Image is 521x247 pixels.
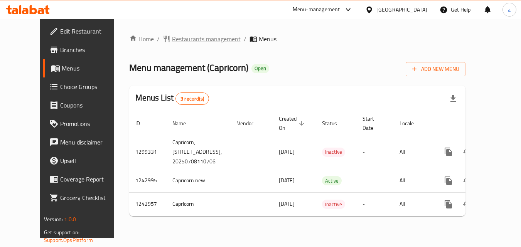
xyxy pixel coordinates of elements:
td: Capricorn, [STREET_ADDRESS], 20250708110706 [166,135,231,169]
span: 1.0.0 [64,214,76,224]
div: Menu-management [293,5,340,14]
th: Actions [433,112,519,135]
a: Edit Restaurant [43,22,127,40]
span: Open [251,65,269,72]
a: Coupons [43,96,127,114]
span: Edit Restaurant [60,27,121,36]
span: Vendor [237,119,263,128]
div: Open [251,64,269,73]
span: Choice Groups [60,82,121,91]
span: a [508,5,511,14]
a: Home [129,34,154,44]
span: Coupons [60,101,121,110]
span: 3 record(s) [176,95,209,102]
li: / [244,34,246,44]
span: Get support on: [44,227,79,237]
span: [DATE] [279,199,295,209]
div: Total records count [175,92,209,105]
td: - [356,135,393,169]
h2: Menus List [135,92,209,105]
a: Promotions [43,114,127,133]
span: Coverage Report [60,175,121,184]
span: Locale [400,119,424,128]
span: Start Date [363,114,384,133]
a: Choice Groups [43,77,127,96]
li: / [157,34,160,44]
a: Upsell [43,151,127,170]
a: Menu disclaimer [43,133,127,151]
div: Export file [444,89,462,108]
span: Menus [62,64,121,73]
a: Support.OpsPlatform [44,235,93,245]
span: Menu management ( Capricorn ) [129,59,248,76]
div: [GEOGRAPHIC_DATA] [376,5,427,14]
button: Change Status [458,143,476,161]
button: Add New Menu [406,62,465,76]
span: Upsell [60,156,121,165]
span: Inactive [322,148,345,156]
span: Inactive [322,200,345,209]
span: Grocery Checklist [60,193,121,202]
td: 1299331 [129,135,166,169]
a: Grocery Checklist [43,188,127,207]
a: Restaurants management [163,34,241,44]
span: Name [172,119,196,128]
span: ID [135,119,150,128]
table: enhanced table [129,112,519,216]
button: more [439,143,458,161]
td: 1242957 [129,192,166,216]
td: All [393,169,433,192]
span: [DATE] [279,175,295,185]
button: more [439,195,458,213]
span: Status [322,119,347,128]
td: 1242995 [129,169,166,192]
td: Capricorn [166,192,231,216]
span: Active [322,176,342,185]
a: Menus [43,59,127,77]
span: Add New Menu [412,64,459,74]
span: Promotions [60,119,121,128]
span: Version: [44,214,63,224]
nav: breadcrumb [129,34,465,44]
span: Restaurants management [172,34,241,44]
span: Branches [60,45,121,54]
button: Change Status [458,195,476,213]
td: Capricorn new [166,169,231,192]
span: Menu disclaimer [60,138,121,147]
td: All [393,135,433,169]
td: - [356,169,393,192]
button: more [439,171,458,190]
button: Change Status [458,171,476,190]
div: Active [322,176,342,185]
span: Created On [279,114,307,133]
span: Menus [259,34,277,44]
a: Branches [43,40,127,59]
td: All [393,192,433,216]
a: Coverage Report [43,170,127,188]
td: - [356,192,393,216]
span: [DATE] [279,147,295,157]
